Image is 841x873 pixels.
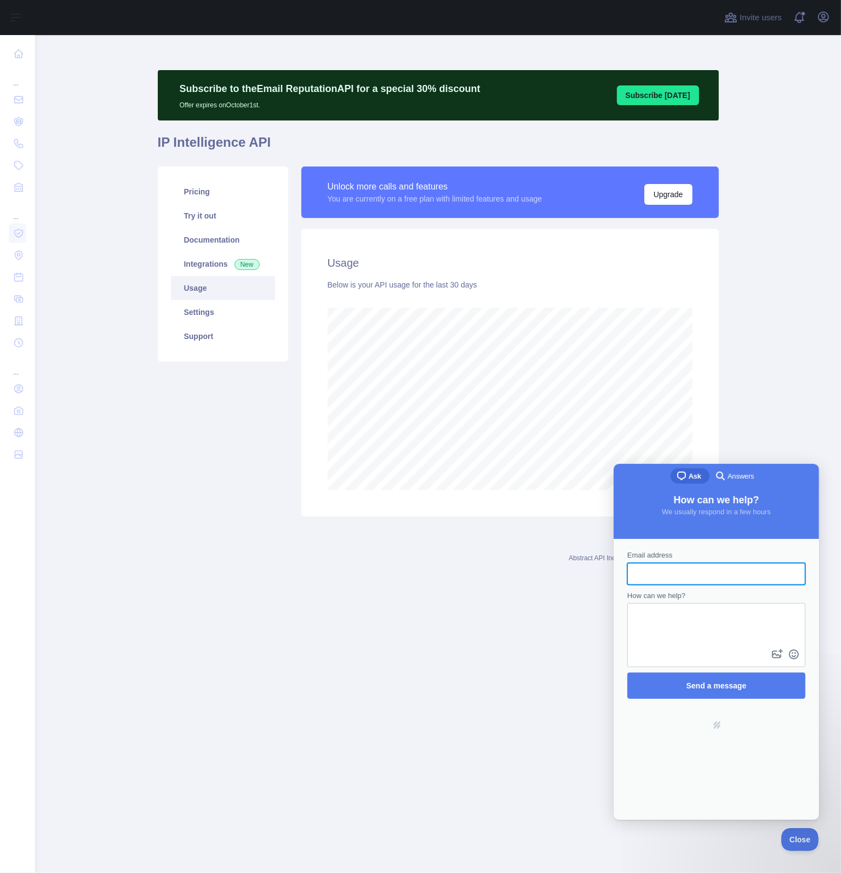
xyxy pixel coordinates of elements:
p: Subscribe to the Email Reputation API for a special 30 % discount [180,81,480,96]
a: Abstract API Inc. [569,554,617,562]
a: Settings [171,300,275,324]
button: Invite users [722,9,784,26]
button: Subscribe [DATE] [617,85,699,105]
a: Usage [171,276,275,300]
button: Upgrade [644,184,693,205]
iframe: Help Scout Beacon - Live Chat, Contact Form, and Knowledge Base [614,464,819,820]
a: Documentation [171,228,275,252]
iframe: Help Scout Beacon - Close [781,828,819,851]
h2: Usage [328,255,693,271]
div: Below is your API usage for the last 30 days [328,279,693,290]
h1: IP Intelligence API [158,134,719,160]
div: Unlock more calls and features [328,180,542,193]
div: You are currently on a free plan with limited features and usage [328,193,542,204]
div: ... [9,66,26,88]
a: Support [171,324,275,348]
p: Offer expires on October 1st. [180,96,480,110]
span: New [234,259,260,270]
a: Try it out [171,204,275,228]
span: Invite users [740,12,782,24]
div: ... [9,355,26,377]
div: ... [9,199,26,221]
a: Integrations New [171,252,275,276]
a: Pricing [171,180,275,204]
